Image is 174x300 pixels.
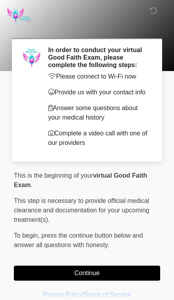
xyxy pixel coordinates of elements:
[48,88,148,97] p: Provide us with your contact info
[82,291,84,298] a: |
[84,291,131,298] a: Terms of Service
[14,232,41,239] span: To begin,
[20,46,43,70] img: Agent Avatar
[14,266,160,281] button: Continue
[6,6,33,26] img: Rapid Recovery Mobile IV Logo
[48,72,148,81] p: Please connect to Wi-Fi now
[48,46,148,69] h2: In order to conduct your virtual Good Faith Exam, please complete the following steps:
[14,197,149,223] span: This step is necessary to provide official medical clearance and documentation for your upcoming ...
[48,129,148,148] p: Complete a video call with one of our providers
[31,182,32,188] span: .
[14,232,143,248] span: press the continue button below and answer all questions with honesty.
[48,103,148,122] p: Answer some questions about your medical history
[14,172,93,179] span: This is the beginning of your
[43,291,83,298] a: Privacy Policy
